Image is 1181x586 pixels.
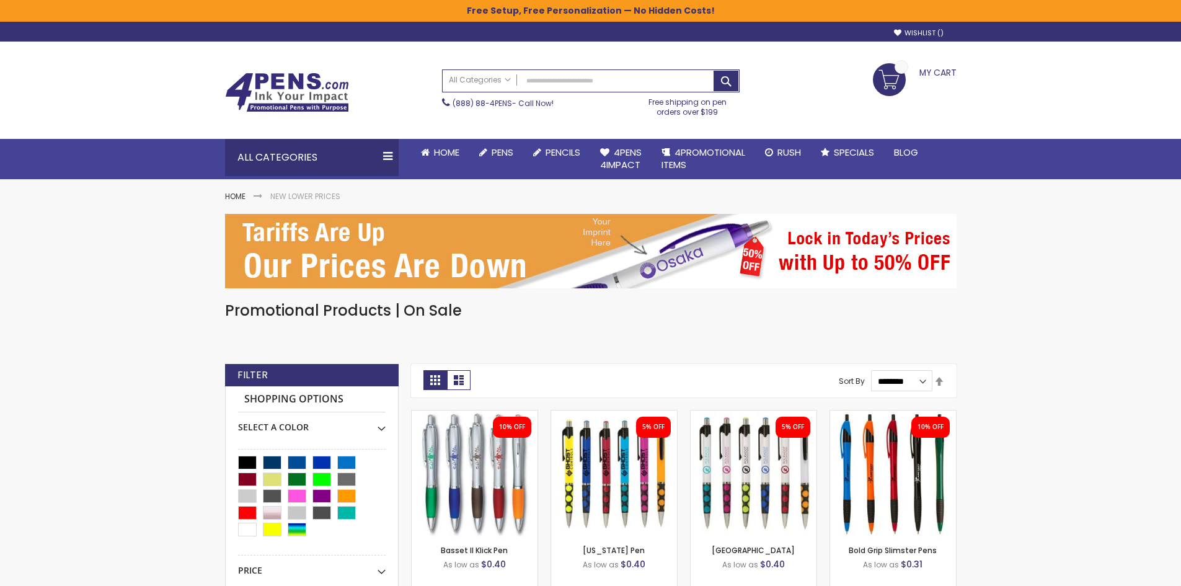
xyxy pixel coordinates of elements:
[894,29,944,38] a: Wishlist
[453,98,554,109] span: - Call Now!
[499,423,525,432] div: 10% OFF
[811,139,884,166] a: Specials
[551,410,677,420] a: Louisiana Pen
[411,139,469,166] a: Home
[443,559,479,570] span: As low as
[834,146,874,159] span: Specials
[918,423,944,432] div: 10% OFF
[755,139,811,166] a: Rush
[270,191,340,202] strong: New Lower Prices
[443,70,517,91] a: All Categories
[642,423,665,432] div: 5% OFF
[441,545,508,556] a: Basset II Klick Pen
[760,558,785,570] span: $0.40
[830,411,956,536] img: Bold Grip Slimster Promotional Pens
[546,146,580,159] span: Pencils
[863,559,899,570] span: As low as
[901,558,922,570] span: $0.31
[712,545,795,556] a: [GEOGRAPHIC_DATA]
[894,146,918,159] span: Blog
[481,558,506,570] span: $0.40
[225,301,957,321] h1: Promotional Products | On Sale
[583,559,619,570] span: As low as
[691,411,816,536] img: New Orleans Pen
[453,98,512,109] a: (888) 88-4PENS
[722,559,758,570] span: As low as
[600,146,642,171] span: 4Pens 4impact
[839,376,865,386] label: Sort By
[412,411,537,536] img: Basset II Klick Pen
[583,545,645,556] a: [US_STATE] Pen
[830,410,956,420] a: Bold Grip Slimster Promotional Pens
[434,146,459,159] span: Home
[849,545,937,556] a: Bold Grip Slimster Pens
[225,191,245,202] a: Home
[523,139,590,166] a: Pencils
[777,146,801,159] span: Rush
[469,139,523,166] a: Pens
[661,146,745,171] span: 4PROMOTIONAL ITEMS
[551,411,677,536] img: Louisiana Pen
[652,139,755,179] a: 4PROMOTIONALITEMS
[492,146,513,159] span: Pens
[238,556,386,577] div: Price
[691,410,816,420] a: New Orleans Pen
[237,368,268,382] strong: Filter
[449,75,511,85] span: All Categories
[225,214,957,288] img: New Lower Prices
[884,139,928,166] a: Blog
[238,386,386,413] strong: Shopping Options
[423,370,447,390] strong: Grid
[590,139,652,179] a: 4Pens4impact
[225,73,349,112] img: 4Pens Custom Pens and Promotional Products
[412,410,537,420] a: Basset II Klick Pen
[225,139,399,176] div: All Categories
[782,423,804,432] div: 5% OFF
[621,558,645,570] span: $0.40
[238,412,386,433] div: Select A Color
[635,92,740,117] div: Free shipping on pen orders over $199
